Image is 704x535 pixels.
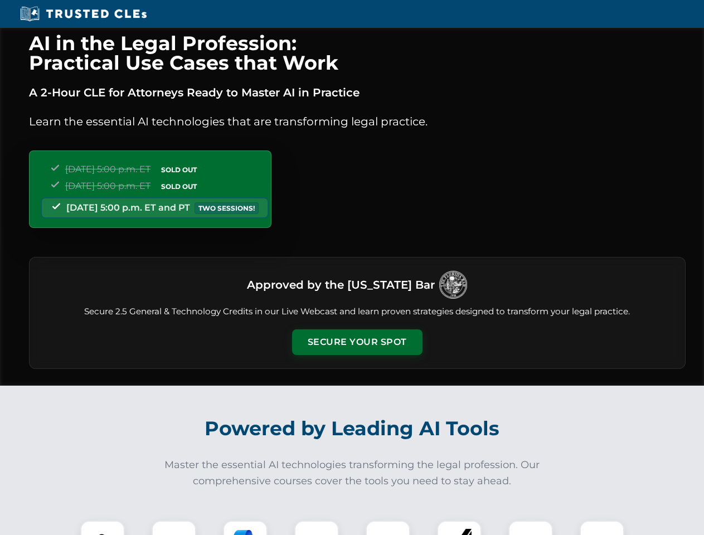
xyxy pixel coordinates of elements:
p: Master the essential AI technologies transforming the legal profession. Our comprehensive courses... [157,457,547,489]
img: Trusted CLEs [17,6,150,22]
span: [DATE] 5:00 p.m. ET [65,164,150,174]
p: Learn the essential AI technologies that are transforming legal practice. [29,113,686,130]
span: SOLD OUT [157,164,201,176]
button: Secure Your Spot [292,329,423,355]
h1: AI in the Legal Profession: Practical Use Cases that Work [29,33,686,72]
p: A 2-Hour CLE for Attorneys Ready to Master AI in Practice [29,84,686,101]
img: Logo [439,271,467,299]
p: Secure 2.5 General & Technology Credits in our Live Webcast and learn proven strategies designed ... [43,305,672,318]
span: [DATE] 5:00 p.m. ET [65,181,150,191]
h3: Approved by the [US_STATE] Bar [247,275,435,295]
span: SOLD OUT [157,181,201,192]
h2: Powered by Leading AI Tools [43,409,661,448]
